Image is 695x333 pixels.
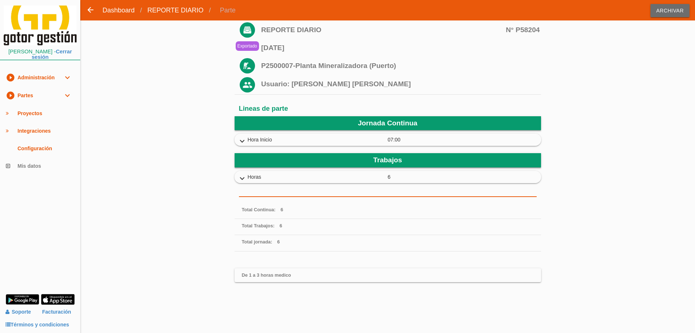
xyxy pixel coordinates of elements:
[650,4,690,17] span: Archivar
[242,272,291,278] span: De 1 a 3 horas medico
[388,136,528,144] span: 07:00
[506,26,540,33] span: N° P58204
[5,294,39,305] img: google-play.png
[239,105,537,112] h6: Lineas de parte
[5,322,69,328] a: Términos y condiciones
[240,77,255,92] img: ic_action_name2.png
[281,207,283,212] span: 6
[32,49,72,60] a: Cerrar sesión
[388,173,528,181] span: 6
[236,174,248,183] i: expand_more
[261,62,396,69] a: P2500007-Planta Mineralizadora (Puerto)
[248,136,388,144] span: Hora Inicio
[242,207,276,212] span: Total Continua:
[240,58,255,73] img: ic_work_in_progress_white.png
[63,87,72,104] i: expand_more
[248,173,388,181] span: Horas
[261,44,540,51] span: [DATE]
[63,69,72,86] i: expand_more
[41,294,75,305] img: app-store.png
[236,137,248,146] i: expand_more
[261,26,540,33] span: REPORTE DIARIO
[235,153,541,167] header: Trabajos
[235,116,541,130] header: Jornada Continua
[279,223,282,228] span: 6
[236,41,259,51] p: Exportado
[215,1,241,19] span: Parte
[42,306,71,318] a: Facturación
[261,80,411,88] span: Usuario: [PERSON_NAME] [PERSON_NAME]
[242,239,273,245] span: Total jornada:
[4,5,77,45] img: itcons-logo
[240,22,255,38] img: ic_action_modelo_de_partes_blanco.png
[277,239,280,245] span: 6
[242,223,275,228] span: Total Trabajos:
[6,87,15,104] i: play_circle_filled
[6,69,15,86] i: play_circle_filled
[5,309,31,315] a: Soporte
